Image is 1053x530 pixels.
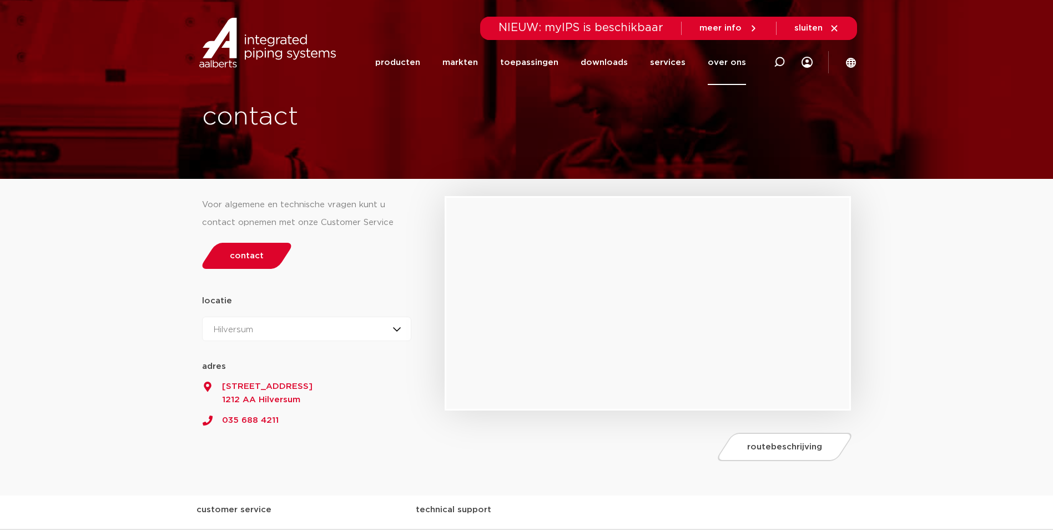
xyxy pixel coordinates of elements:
a: services [650,40,686,85]
a: contact [199,243,294,269]
a: meer info [699,23,758,33]
nav: Menu [375,40,746,85]
span: Hilversum [214,326,253,334]
span: meer info [699,24,742,32]
a: over ons [708,40,746,85]
div: Voor algemene en technische vragen kunt u contact opnemen met onze Customer Service [202,196,412,232]
a: producten [375,40,420,85]
span: sluiten [794,24,823,32]
a: sluiten [794,23,839,33]
div: my IPS [802,40,813,85]
h1: contact [202,99,567,135]
a: toepassingen [500,40,558,85]
strong: locatie [202,297,232,305]
a: routebeschrijving [715,433,855,461]
span: contact [230,252,264,260]
a: markten [442,40,478,85]
a: downloads [581,40,628,85]
strong: customer service technical support [197,506,491,514]
span: routebeschrijving [747,443,822,451]
span: NIEUW: myIPS is beschikbaar [498,22,663,33]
